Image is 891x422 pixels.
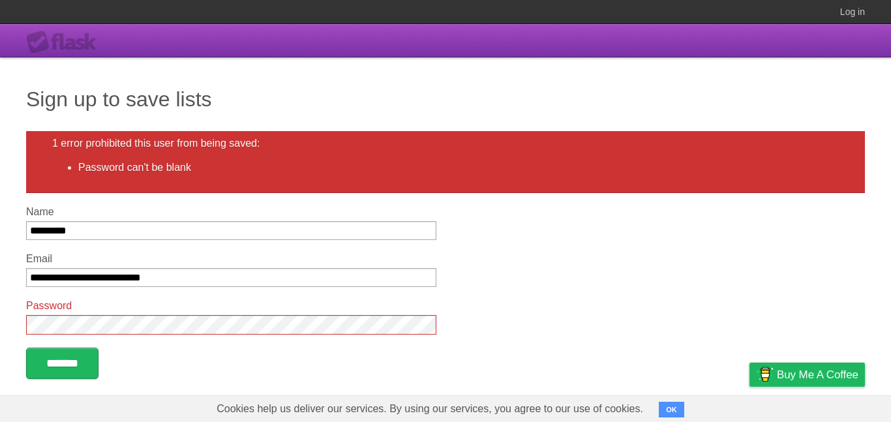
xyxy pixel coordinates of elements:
button: OK [659,402,684,417]
span: Buy me a coffee [777,363,858,386]
a: Forgot your password? [26,395,122,405]
img: Buy me a coffee [756,363,774,385]
div: Flask [26,31,104,54]
label: Name [26,206,436,218]
h1: Sign up to save lists [26,83,865,115]
label: Email [26,253,436,265]
span: Cookies help us deliver our services. By using our services, you agree to our use of cookies. [204,396,656,422]
li: Password can't be blank [78,160,839,175]
label: Password [26,300,436,312]
h2: 1 error prohibited this user from being saved: [52,138,839,149]
a: Buy me a coffee [749,363,865,387]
